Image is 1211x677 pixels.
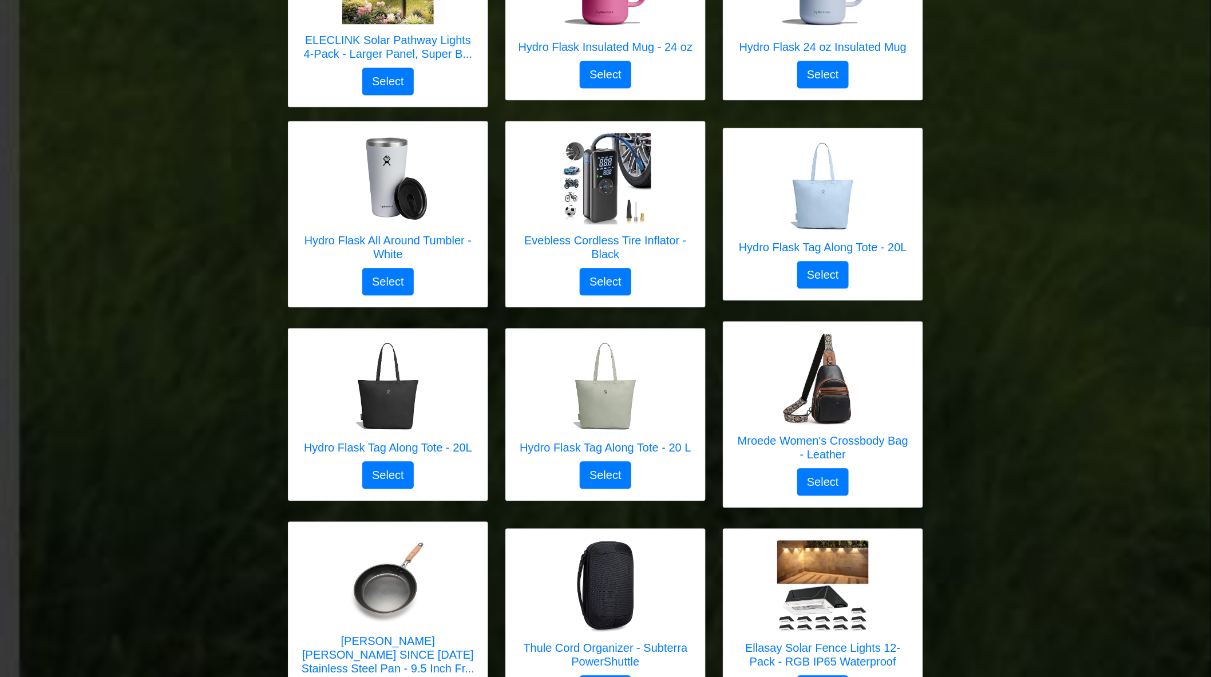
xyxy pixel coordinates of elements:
img: ZHANG XIAO QUAN SINCE 1628 Stainless Steel Pan - 9.5 Inch Frying Wok [342,534,434,625]
img: Hydro Flask Tag Along Tote - 20 L [560,341,651,432]
h5: Hydro Flask Insulated Mug - 24 oz [519,41,693,54]
h5: Hydro Flask Tag Along Tote - 20L [304,441,472,455]
button: Select [580,462,631,489]
a: Mroede Women's Crossbody Bag - Leather Mroede Women's Crossbody Bag - Leather [735,334,911,469]
button: Select [362,68,414,96]
button: Select [797,469,849,496]
h5: Ellasay Solar Fence Lights 12-Pack - RGB IP65 Waterproof [735,642,911,669]
img: Thule Cord Organizer - Subterra PowerShuttle [560,541,651,632]
h5: [PERSON_NAME] [PERSON_NAME] SINCE [DATE] Stainless Steel Pan - 9.5 Inch Fr... [300,635,476,676]
h5: Mroede Women's Crossbody Bag - Leather [735,434,911,462]
a: Thule Cord Organizer - Subterra PowerShuttle Thule Cord Organizer - Subterra PowerShuttle [517,541,694,676]
h5: Hydro Flask All Around Tumbler - White [300,234,476,262]
img: Mroede Women's Crossbody Bag - Leather [777,334,869,425]
img: Ellasay Solar Fence Lights 12-Pack - RGB IP65 Waterproof [777,541,869,632]
button: Select [580,268,631,296]
img: Evebless Cordless Tire Inflator - Black [560,133,651,225]
a: Hydro Flask Tag Along Tote - 20L Hydro Flask Tag Along Tote - 20L [304,341,472,462]
h5: Hydro Flask 24 oz Insulated Mug [739,41,907,54]
h5: ELECLINK Solar Pathway Lights 4-Pack - Larger Panel, Super B... [300,34,476,61]
h5: Evebless Cordless Tire Inflator - Black [517,234,694,262]
h5: Thule Cord Organizer - Subterra PowerShuttle [517,642,694,669]
img: Hydro Flask All Around Tumbler - White [342,133,434,225]
a: Hydro Flask Tag Along Tote - 20L Hydro Flask Tag Along Tote - 20L [739,140,907,262]
button: Select [362,462,414,489]
a: Evebless Cordless Tire Inflator - Black Evebless Cordless Tire Inflator - Black [517,133,694,268]
img: Hydro Flask Tag Along Tote - 20L [777,140,869,232]
img: Hydro Flask Tag Along Tote - 20L [342,341,434,432]
a: Hydro Flask Tag Along Tote - 20 L Hydro Flask Tag Along Tote - 20 L [520,341,691,462]
button: Select [797,262,849,289]
a: Ellasay Solar Fence Lights 12-Pack - RGB IP65 Waterproof Ellasay Solar Fence Lights 12-Pack - RGB... [735,541,911,676]
a: Hydro Flask All Around Tumbler - White Hydro Flask All Around Tumbler - White [300,133,476,268]
h5: Hydro Flask Tag Along Tote - 20L [739,241,907,255]
h5: Hydro Flask Tag Along Tote - 20 L [520,441,691,455]
button: Select [362,268,414,296]
button: Select [797,61,849,89]
button: Select [580,61,631,89]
